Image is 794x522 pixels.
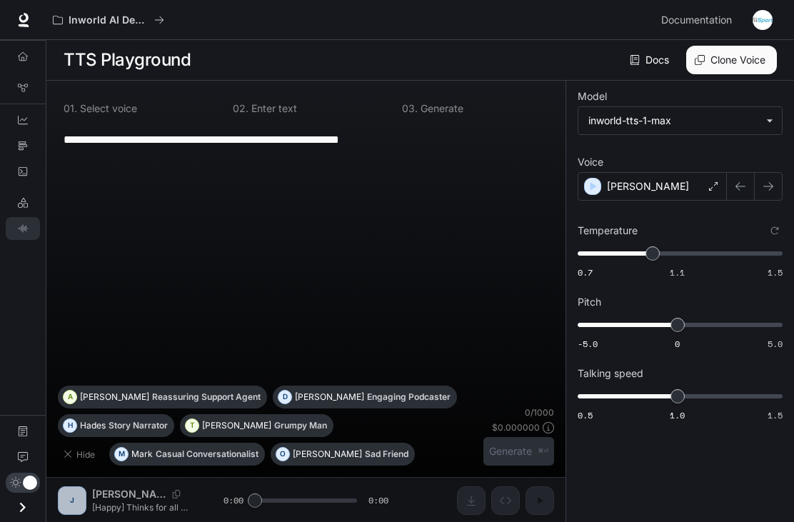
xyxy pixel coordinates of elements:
a: Documentation [6,420,40,443]
p: Grumpy Man [274,421,327,430]
p: Temperature [578,226,638,236]
button: D[PERSON_NAME]Engaging Podcaster [273,386,457,408]
span: 0 [675,338,680,350]
span: 1.1 [670,266,685,278]
p: Generate [418,104,463,114]
div: inworld-tts-1-max [588,114,759,128]
a: Feedback [6,446,40,468]
button: T[PERSON_NAME]Grumpy Man [180,414,333,437]
div: T [186,414,198,437]
div: M [115,443,128,466]
a: Graph Registry [6,76,40,99]
span: 1.5 [768,266,783,278]
p: [PERSON_NAME] [202,421,271,430]
p: Voice [578,157,603,167]
span: 0.7 [578,266,593,278]
a: Documentation [655,6,743,34]
p: Sad Friend [365,450,408,458]
button: A[PERSON_NAME]Reassuring Support Agent [58,386,267,408]
button: HHadesStory Narrator [58,414,174,437]
span: 0.5 [578,409,593,421]
p: Select voice [77,104,137,114]
button: MMarkCasual Conversationalist [109,443,265,466]
p: [PERSON_NAME] [607,179,689,194]
button: Hide [58,443,104,466]
p: Engaging Podcaster [367,393,451,401]
span: 1.0 [670,409,685,421]
p: Enter text [248,104,297,114]
span: 5.0 [768,338,783,350]
p: 0 / 1000 [525,406,554,418]
button: User avatar [748,6,777,34]
p: 0 3 . [402,104,418,114]
p: 0 1 . [64,104,77,114]
p: 0 2 . [233,104,248,114]
div: D [278,386,291,408]
p: Mark [131,450,153,458]
p: [PERSON_NAME] [293,450,362,458]
a: Logs [6,160,40,183]
img: User avatar [753,10,773,30]
button: Reset to default [767,223,783,239]
button: Open drawer [6,493,39,522]
a: LLM Playground [6,191,40,214]
p: Casual Conversationalist [156,450,258,458]
p: [PERSON_NAME] [80,393,149,401]
div: A [64,386,76,408]
span: Documentation [661,11,732,29]
div: O [276,443,289,466]
button: Clone Voice [686,46,777,74]
p: Reassuring Support Agent [152,393,261,401]
a: TTS Playground [6,217,40,240]
p: Pitch [578,297,601,307]
p: Talking speed [578,368,643,378]
p: Hades [80,421,106,430]
button: All workspaces [46,6,171,34]
div: inworld-tts-1-max [578,107,782,134]
span: -5.0 [578,338,598,350]
a: Dashboards [6,109,40,131]
button: O[PERSON_NAME]Sad Friend [271,443,415,466]
a: Traces [6,134,40,157]
span: Dark mode toggle [23,474,37,490]
a: Overview [6,45,40,68]
span: 1.5 [768,409,783,421]
div: H [64,414,76,437]
p: $ 0.000000 [492,421,540,433]
p: [PERSON_NAME] [295,393,364,401]
h1: TTS Playground [64,46,191,74]
p: Story Narrator [109,421,168,430]
p: Inworld AI Demos [69,14,149,26]
p: Model [578,91,607,101]
a: Docs [627,46,675,74]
